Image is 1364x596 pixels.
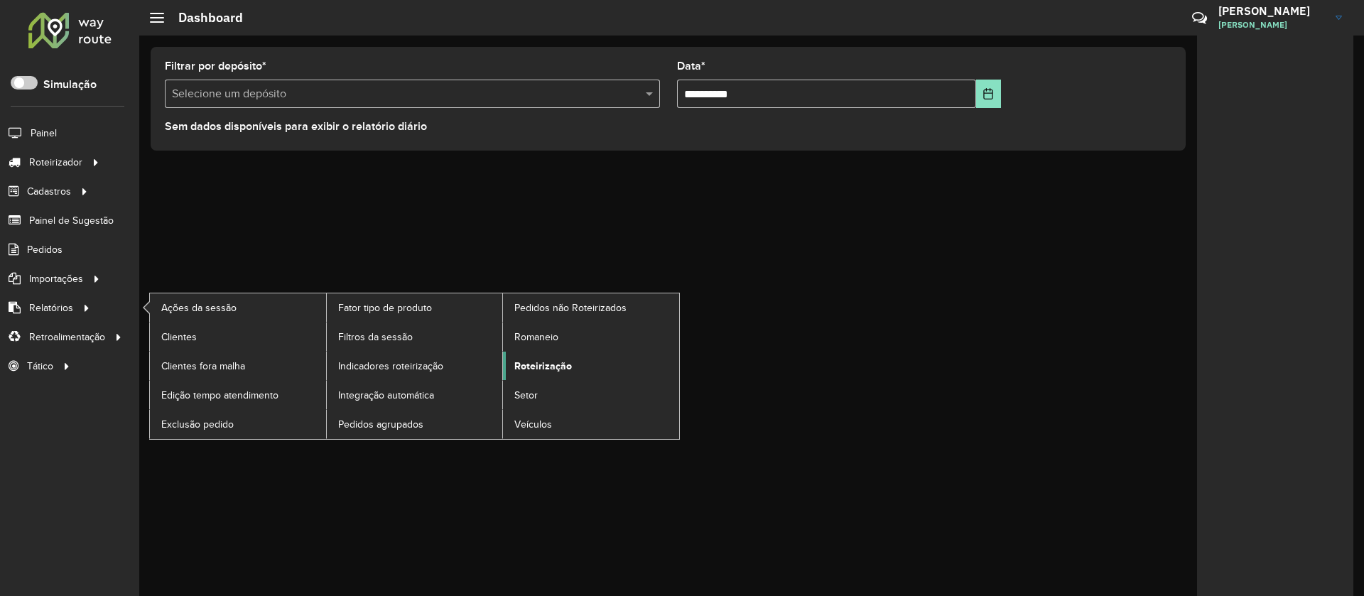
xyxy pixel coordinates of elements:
span: Exclusão pedido [161,417,234,432]
a: Pedidos não Roteirizados [503,293,679,322]
span: Fator tipo de produto [338,300,432,315]
label: Sem dados disponíveis para exibir o relatório diário [165,118,427,135]
span: Retroalimentação [29,330,105,345]
span: Painel [31,126,57,141]
span: Cadastros [27,184,71,199]
span: Tático [27,359,53,374]
a: Setor [503,381,679,409]
span: Clientes fora malha [161,359,245,374]
span: Importações [29,271,83,286]
span: Pedidos não Roteirizados [514,300,627,315]
span: Romaneio [514,330,558,345]
h3: [PERSON_NAME] [1218,4,1325,18]
span: Pedidos agrupados [338,417,423,432]
a: Contato Rápido [1184,3,1215,33]
a: Filtros da sessão [327,323,503,351]
span: Veículos [514,417,552,432]
a: Pedidos agrupados [327,410,503,438]
a: Veículos [503,410,679,438]
span: Roteirizador [29,155,82,170]
span: Clientes [161,330,197,345]
a: Clientes fora malha [150,352,326,380]
a: Fator tipo de produto [327,293,503,322]
label: Simulação [43,76,97,93]
button: Choose Date [976,80,1001,108]
a: Integração automática [327,381,503,409]
a: Romaneio [503,323,679,351]
a: Roteirização [503,352,679,380]
a: Ações da sessão [150,293,326,322]
a: Clientes [150,323,326,351]
label: Data [677,58,705,75]
a: Indicadores roteirização [327,352,503,380]
span: Pedidos [27,242,63,257]
h2: Dashboard [164,10,243,26]
span: Roteirização [514,359,572,374]
span: Ações da sessão [161,300,237,315]
a: Exclusão pedido [150,410,326,438]
span: Painel de Sugestão [29,213,114,228]
label: Filtrar por depósito [165,58,266,75]
span: Setor [514,388,538,403]
span: Indicadores roteirização [338,359,443,374]
span: [PERSON_NAME] [1218,18,1325,31]
span: Edição tempo atendimento [161,388,278,403]
a: Edição tempo atendimento [150,381,326,409]
span: Filtros da sessão [338,330,413,345]
span: Integração automática [338,388,434,403]
span: Relatórios [29,300,73,315]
